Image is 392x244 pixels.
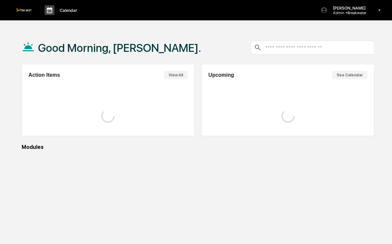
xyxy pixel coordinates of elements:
p: Calendar [54,8,80,13]
button: View All [164,71,188,79]
h2: Upcoming [208,72,234,78]
p: [PERSON_NAME] [328,6,369,10]
p: Admin • Breakwater [328,10,369,15]
h1: Good Morning, [PERSON_NAME]. [38,41,201,54]
button: See Calendar [332,71,367,79]
img: logo [16,9,31,11]
h2: Action Items [29,72,60,78]
div: Modules [22,144,375,150]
